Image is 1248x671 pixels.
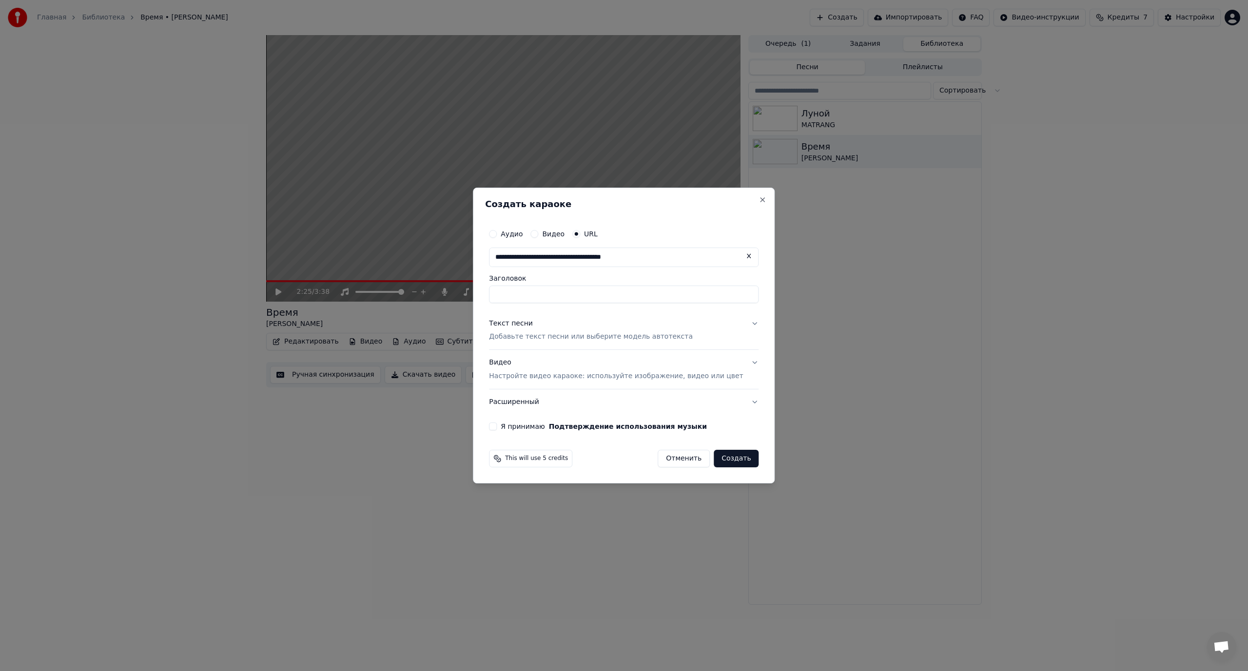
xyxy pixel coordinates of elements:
[505,455,568,462] span: This will use 5 credits
[489,332,693,342] p: Добавьте текст песни или выберите модель автотекста
[489,350,759,389] button: ВидеоНастройте видео караоке: используйте изображение, видео или цвет
[501,230,523,237] label: Аудио
[542,230,565,237] label: Видео
[584,230,598,237] label: URL
[549,423,707,430] button: Я принимаю
[501,423,707,430] label: Я принимаю
[658,450,710,467] button: Отменить
[489,311,759,350] button: Текст песниДобавьте текст песни или выберите модель автотекста
[714,450,759,467] button: Создать
[489,358,743,382] div: Видео
[489,319,533,328] div: Текст песни
[485,200,762,209] h2: Создать караоке
[489,275,759,282] label: Заголовок
[489,389,759,415] button: Расширенный
[489,371,743,381] p: Настройте видео караоке: используйте изображение, видео или цвет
